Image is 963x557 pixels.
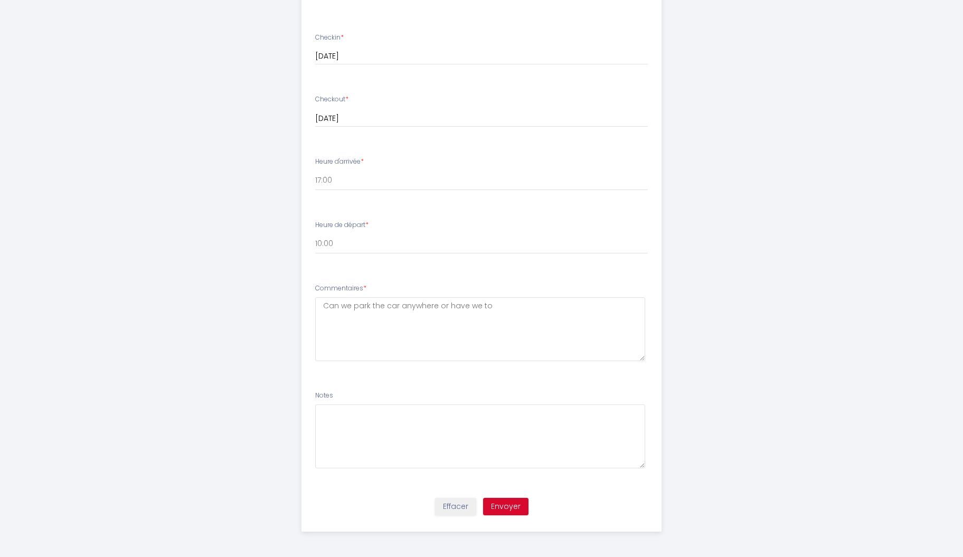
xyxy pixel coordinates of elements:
label: Heure de départ [315,220,369,230]
label: Checkin [315,33,344,43]
button: Effacer [435,498,476,516]
label: Heure d'arrivée [315,157,364,167]
label: Commentaires [315,284,366,294]
label: Checkout [315,95,348,105]
button: Envoyer [483,498,528,516]
label: Notes [315,391,333,401]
